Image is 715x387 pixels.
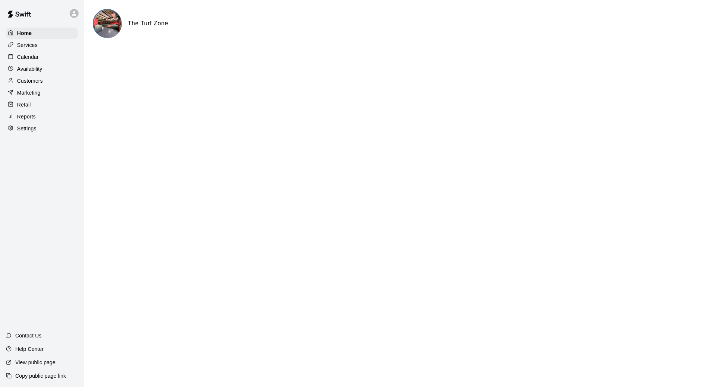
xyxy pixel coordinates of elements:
[6,111,78,122] a: Reports
[6,39,78,51] a: Services
[17,65,42,73] p: Availability
[15,345,44,353] p: Help Center
[15,359,55,366] p: View public page
[6,87,78,98] a: Marketing
[17,113,36,120] p: Reports
[17,89,41,96] p: Marketing
[15,332,42,339] p: Contact Us
[15,372,66,380] p: Copy public page link
[17,41,38,49] p: Services
[17,29,32,37] p: Home
[6,63,78,74] a: Availability
[17,125,36,132] p: Settings
[17,77,43,85] p: Customers
[6,75,78,86] a: Customers
[6,28,78,39] a: Home
[17,53,39,61] p: Calendar
[6,51,78,63] a: Calendar
[6,123,78,134] a: Settings
[128,19,168,28] h6: The Turf Zone
[94,10,122,38] img: The Turf Zone logo
[6,99,78,110] a: Retail
[17,101,31,108] p: Retail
